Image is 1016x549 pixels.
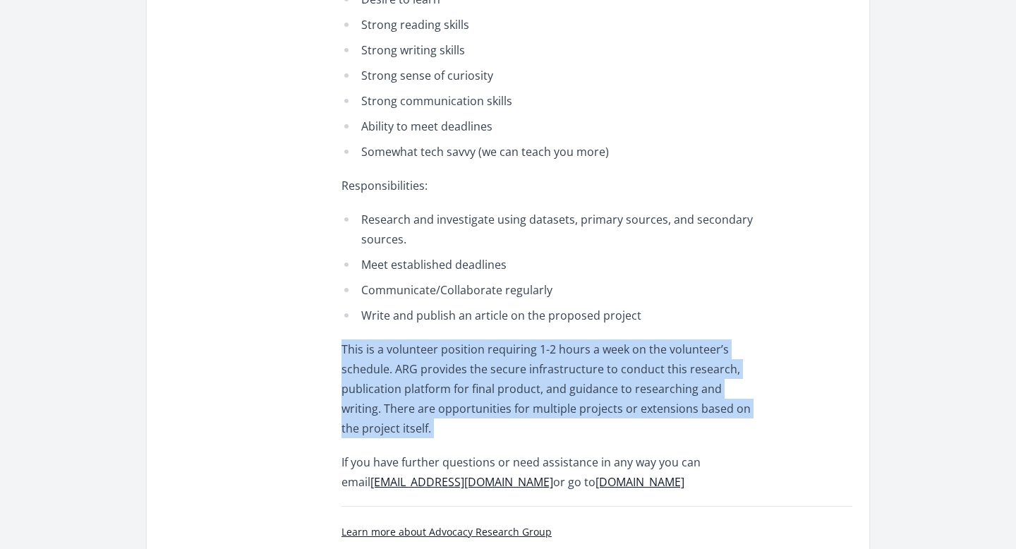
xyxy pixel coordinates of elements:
[341,15,754,35] li: Strong reading skills
[341,66,754,85] li: Strong sense of curiosity
[341,142,754,162] li: Somewhat tech savvy (we can teach you more)
[341,339,754,438] p: This is a volunteer position requiring 1-2 hours a week on the volunteer’s schedule. ARG provides...
[595,474,684,490] a: [DOMAIN_NAME]
[341,91,754,111] li: Strong communication skills
[370,474,553,490] a: [EMAIL_ADDRESS][DOMAIN_NAME]
[341,306,754,325] li: Write and publish an article on the proposed project
[341,452,754,492] p: If you have further questions or need assistance in any way you can email or go to
[341,255,754,274] li: Meet established deadlines
[341,116,754,136] li: Ability to meet deadlines
[341,210,754,249] li: Research and investigate using datasets, primary sources, and secondary sources.
[341,176,754,195] p: Responsibilities:
[341,40,754,60] li: Strong writing skills
[341,525,552,538] a: Learn more about Advocacy Research Group
[341,280,754,300] li: Communicate/Collaborate regularly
